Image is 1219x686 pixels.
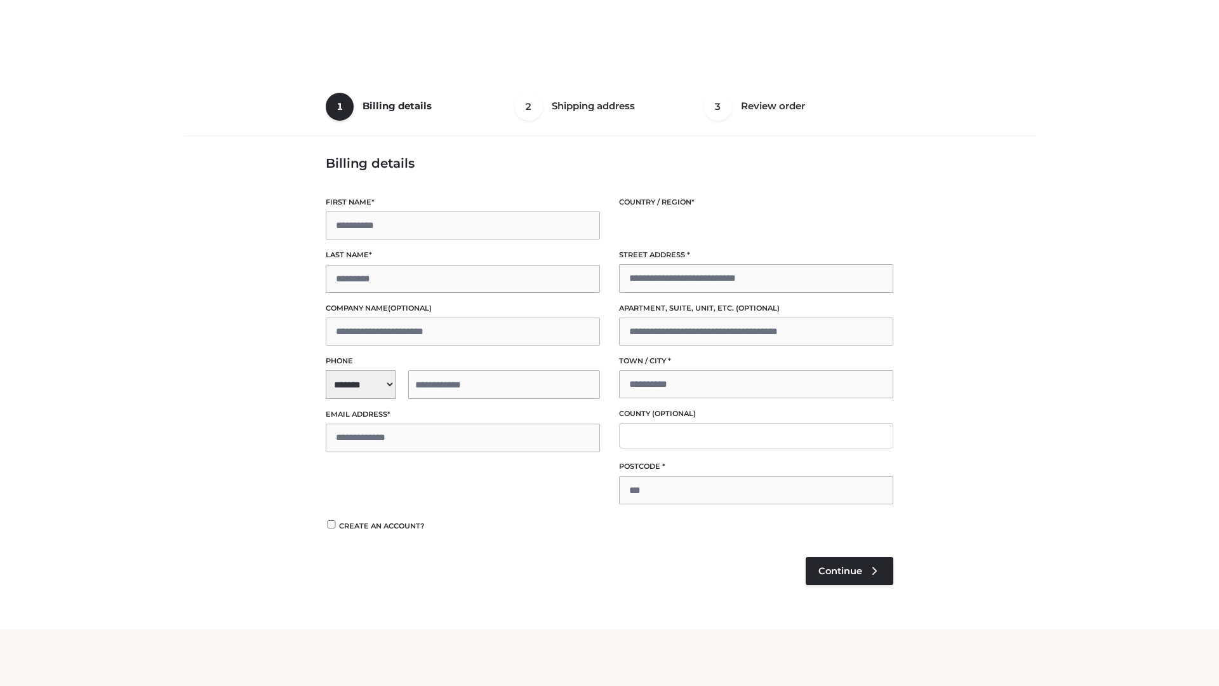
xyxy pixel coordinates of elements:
[619,461,893,473] label: Postcode
[619,249,893,261] label: Street address
[326,520,337,528] input: Create an account?
[388,304,432,313] span: (optional)
[326,156,893,171] h3: Billing details
[806,557,893,585] a: Continue
[619,196,893,208] label: Country / Region
[652,409,696,418] span: (optional)
[619,302,893,314] label: Apartment, suite, unit, etc.
[326,302,600,314] label: Company name
[326,355,600,367] label: Phone
[326,196,600,208] label: First name
[736,304,780,313] span: (optional)
[339,521,425,530] span: Create an account?
[818,565,862,577] span: Continue
[619,408,893,420] label: County
[619,355,893,367] label: Town / City
[326,408,600,420] label: Email address
[326,249,600,261] label: Last name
